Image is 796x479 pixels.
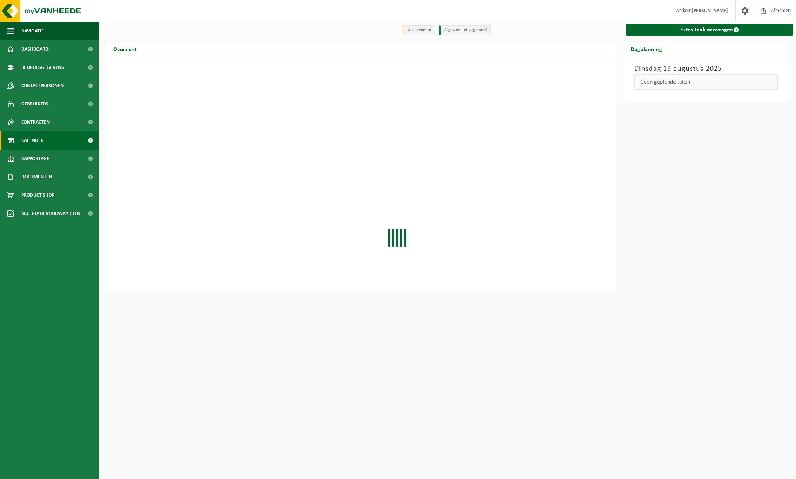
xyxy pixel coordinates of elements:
[402,25,435,35] li: Uit te voeren
[623,42,669,56] h2: Dagplanning
[21,40,49,58] span: Dashboard
[692,8,728,13] strong: [PERSON_NAME]
[106,42,144,56] h2: Overzicht
[21,113,50,131] span: Contracten
[21,131,44,150] span: Kalender
[21,77,64,95] span: Contactpersonen
[21,150,49,168] span: Rapportage
[21,95,49,113] span: Gebruikers
[626,24,793,36] a: Extra taak aanvragen
[439,25,491,35] li: Afgewerkt en afgemeld
[634,74,778,90] div: Geen geplande taken
[634,63,778,74] h3: Dinsdag 19 augustus 2025
[21,22,44,40] span: Navigatie
[21,204,80,223] span: Acceptatievoorwaarden
[21,58,64,77] span: Bedrijfsgegevens
[21,186,54,204] span: Product Shop
[21,168,52,186] span: Documenten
